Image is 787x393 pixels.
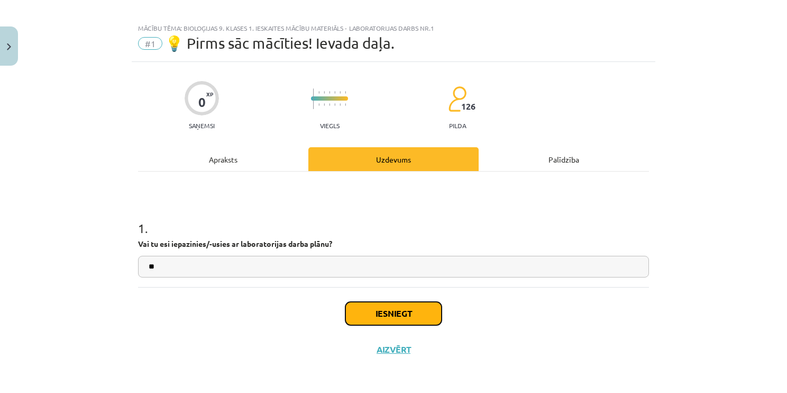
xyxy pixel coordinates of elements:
[138,147,308,171] div: Apraksts
[165,34,395,52] span: 💡 Pirms sāc mācīties! Ievada daļa.
[334,103,335,106] img: icon-short-line-57e1e144782c952c97e751825c79c345078a6d821885a25fce030b3d8c18986b.svg
[461,102,475,111] span: 126
[308,147,479,171] div: Uzdevums
[138,202,649,235] h1: 1 .
[345,91,346,94] img: icon-short-line-57e1e144782c952c97e751825c79c345078a6d821885a25fce030b3d8c18986b.svg
[329,91,330,94] img: icon-short-line-57e1e144782c952c97e751825c79c345078a6d821885a25fce030b3d8c18986b.svg
[324,103,325,106] img: icon-short-line-57e1e144782c952c97e751825c79c345078a6d821885a25fce030b3d8c18986b.svg
[318,91,319,94] img: icon-short-line-57e1e144782c952c97e751825c79c345078a6d821885a25fce030b3d8c18986b.svg
[138,24,649,32] div: Mācību tēma: Bioloģijas 9. klases 1. ieskaites mācību materiāls - laboratorijas darbs nr.1
[340,103,341,106] img: icon-short-line-57e1e144782c952c97e751825c79c345078a6d821885a25fce030b3d8c18986b.svg
[345,302,442,325] button: Iesniegt
[185,122,219,129] p: Saņemsi
[206,91,213,97] span: XP
[449,122,466,129] p: pilda
[320,122,340,129] p: Viegls
[448,86,466,112] img: students-c634bb4e5e11cddfef0936a35e636f08e4e9abd3cc4e673bd6f9a4125e45ecb1.svg
[340,91,341,94] img: icon-short-line-57e1e144782c952c97e751825c79c345078a6d821885a25fce030b3d8c18986b.svg
[138,239,332,248] strong: Vai tu esi iepazinies/-usies ar laboratorijas darba plānu?
[334,91,335,94] img: icon-short-line-57e1e144782c952c97e751825c79c345078a6d821885a25fce030b3d8c18986b.svg
[479,147,649,171] div: Palīdzība
[318,103,319,106] img: icon-short-line-57e1e144782c952c97e751825c79c345078a6d821885a25fce030b3d8c18986b.svg
[198,95,206,110] div: 0
[138,37,162,50] span: #1
[324,91,325,94] img: icon-short-line-57e1e144782c952c97e751825c79c345078a6d821885a25fce030b3d8c18986b.svg
[329,103,330,106] img: icon-short-line-57e1e144782c952c97e751825c79c345078a6d821885a25fce030b3d8c18986b.svg
[345,103,346,106] img: icon-short-line-57e1e144782c952c97e751825c79c345078a6d821885a25fce030b3d8c18986b.svg
[7,43,11,50] img: icon-close-lesson-0947bae3869378f0d4975bcd49f059093ad1ed9edebbc8119c70593378902aed.svg
[313,88,314,109] img: icon-long-line-d9ea69661e0d244f92f715978eff75569469978d946b2353a9bb055b3ed8787d.svg
[373,344,414,355] button: Aizvērt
